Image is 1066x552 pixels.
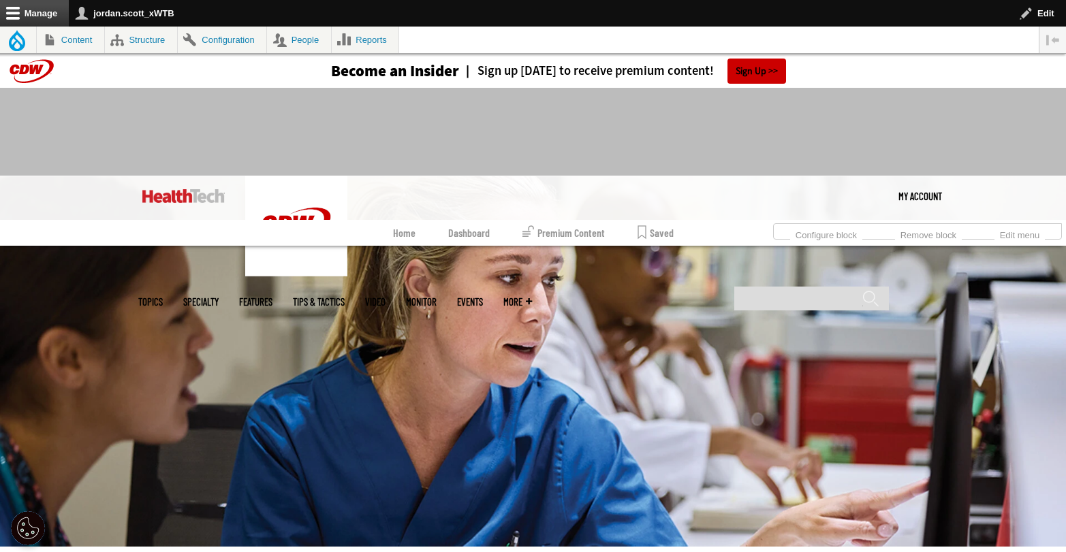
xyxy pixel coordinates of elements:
[285,101,781,163] iframe: advertisement
[245,176,347,276] img: Home
[406,297,437,307] a: MonITor
[332,27,399,53] a: Reports
[178,27,266,53] a: Configuration
[183,297,219,307] span: Specialty
[11,511,45,545] button: Open Preferences
[393,220,416,246] a: Home
[365,297,386,307] a: Video
[503,297,532,307] span: More
[457,297,483,307] a: Events
[790,226,862,241] a: Configure block
[37,27,104,53] a: Content
[459,65,714,78] a: Sign up [DATE] to receive premium content!
[638,220,674,246] a: Saved
[448,220,490,246] a: Dashboard
[331,63,459,79] h3: Become an Insider
[522,220,605,246] a: Premium Content
[11,511,45,545] div: Cookie Settings
[267,27,331,53] a: People
[1039,27,1066,53] button: Vertical orientation
[142,189,225,203] img: Home
[105,27,177,53] a: Structure
[293,297,345,307] a: Tips & Tactics
[895,226,962,241] a: Remove block
[138,297,163,307] span: Topics
[239,297,272,307] a: Features
[727,59,786,84] a: Sign Up
[994,226,1045,241] a: Edit menu
[898,176,942,216] a: My Account
[245,265,347,280] a: CDW
[898,176,942,216] div: User menu
[280,63,459,79] a: Become an Insider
